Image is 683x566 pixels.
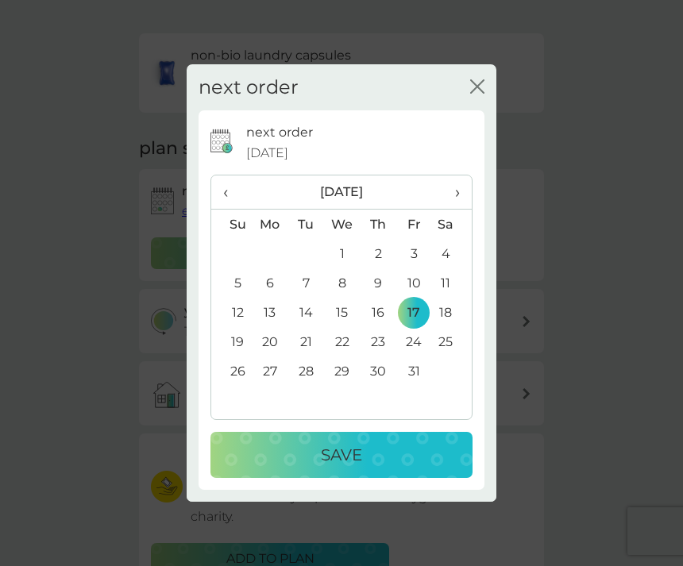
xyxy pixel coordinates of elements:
td: 4 [432,239,472,268]
button: close [470,79,484,96]
th: Su [211,210,252,240]
td: 24 [396,327,432,356]
td: 28 [288,356,324,386]
td: 27 [252,356,288,386]
th: Sa [432,210,472,240]
td: 12 [211,298,252,327]
td: 14 [288,298,324,327]
span: [DATE] [246,143,288,164]
td: 19 [211,327,252,356]
td: 30 [361,356,396,386]
td: 3 [396,239,432,268]
td: 16 [361,298,396,327]
th: Fr [396,210,432,240]
td: 25 [432,327,472,356]
td: 10 [396,268,432,298]
td: 9 [361,268,396,298]
p: next order [246,122,313,143]
th: Mo [252,210,288,240]
td: 6 [252,268,288,298]
td: 18 [432,298,472,327]
p: Save [321,442,362,468]
td: 1 [324,239,361,268]
td: 23 [361,327,396,356]
th: Tu [288,210,324,240]
th: We [324,210,361,240]
td: 8 [324,268,361,298]
button: Save [210,432,473,478]
td: 21 [288,327,324,356]
td: 13 [252,298,288,327]
th: Th [361,210,396,240]
th: [DATE] [252,175,432,210]
td: 31 [396,356,432,386]
span: › [444,175,460,209]
td: 26 [211,356,252,386]
td: 22 [324,327,361,356]
td: 11 [432,268,472,298]
td: 29 [324,356,361,386]
td: 15 [324,298,361,327]
td: 2 [361,239,396,268]
td: 20 [252,327,288,356]
td: 7 [288,268,324,298]
td: 17 [396,298,432,327]
span: ‹ [223,175,240,209]
h2: next order [199,76,299,99]
td: 5 [211,268,252,298]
